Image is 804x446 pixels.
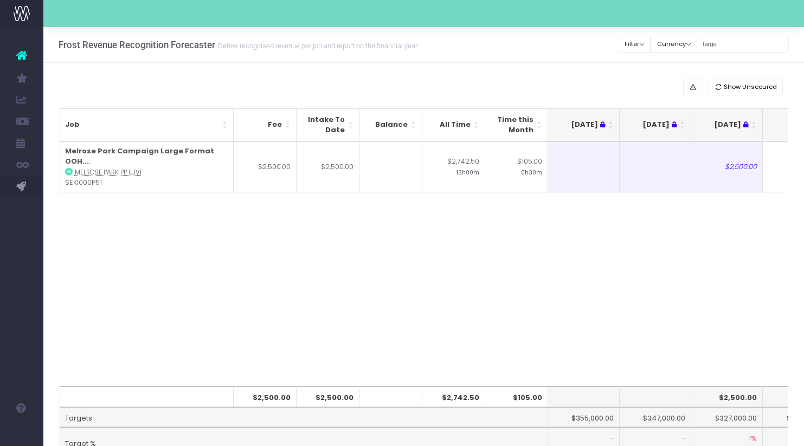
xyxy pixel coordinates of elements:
[60,141,234,192] td: : SEKI000P51
[359,108,422,141] th: Balance: activate to sort column ascending
[485,108,548,141] th: Time this Month: activate to sort column ascending
[521,167,542,177] small: 0h30m
[422,386,485,407] th: $2,742.50
[724,82,777,92] span: Show Unsecured
[60,407,548,428] td: Targets
[65,146,214,167] strong: Melrose Park Campaign Large Format OOH...
[60,108,234,141] th: Job: activate to sort column ascending
[691,386,763,407] th: $2,500.00
[297,108,359,141] th: Intake To Date: activate to sort column ascending
[456,167,479,177] small: 13h00m
[75,168,141,177] abbr: Melrose Park PP UJV1
[619,36,651,53] button: Filter
[691,108,763,141] th: Jul 25 : activate to sort column ascending
[485,386,548,407] th: $105.00
[297,141,359,192] td: $2,500.00
[697,36,789,53] input: Search...
[59,40,417,50] h3: Frost Revenue Recognition Forecaster
[485,141,548,192] td: $105.00
[548,407,620,428] td: $355,000.00
[422,141,485,192] td: $2,742.50
[234,141,297,192] td: $2,500.00
[749,433,757,444] span: 1%
[709,79,783,95] button: Show Unsecured
[681,433,685,444] span: -
[610,433,614,444] span: -
[422,108,485,141] th: All Time: activate to sort column ascending
[620,407,691,428] td: $347,000.00
[14,424,30,441] img: images/default_profile_image.png
[691,141,763,192] td: $2,500.00
[234,386,297,407] th: $2,500.00
[215,40,417,50] small: Define recognised revenue per job and report on the financial year
[548,108,620,141] th: May 25 : activate to sort column ascending
[691,407,763,428] td: $327,000.00
[651,36,697,53] button: Currency
[297,386,359,407] th: $2,500.00
[234,108,297,141] th: Fee: activate to sort column ascending
[620,108,691,141] th: Jun 25 : activate to sort column ascending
